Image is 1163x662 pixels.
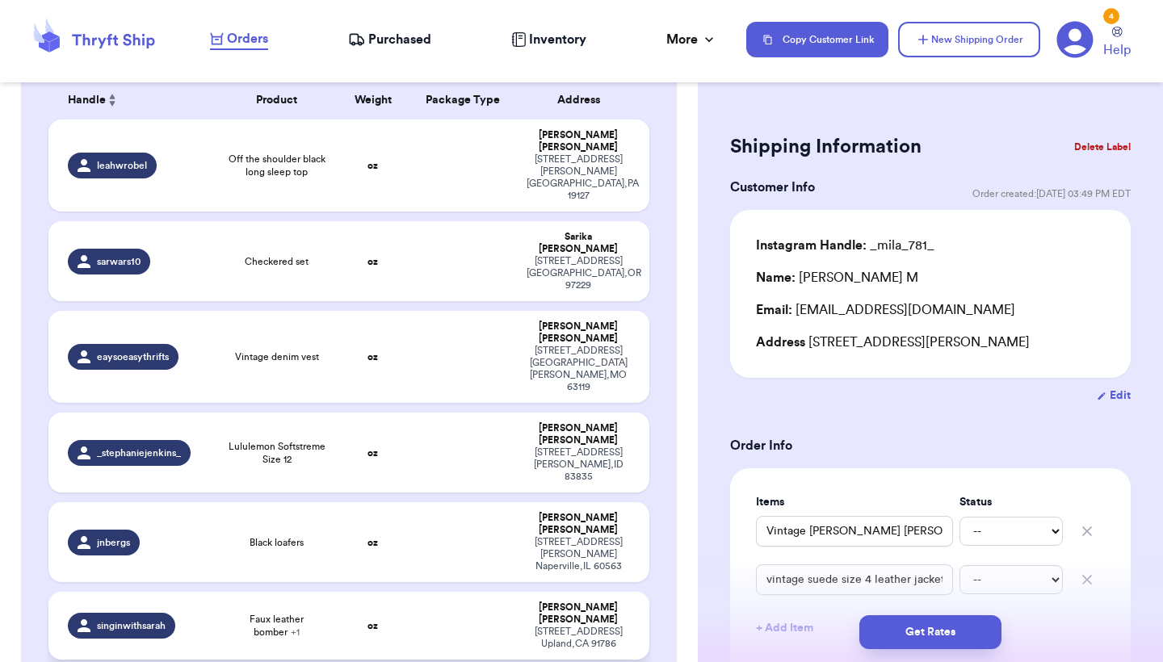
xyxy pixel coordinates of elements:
h2: Shipping Information [730,134,922,160]
div: [STREET_ADDRESS] [GEOGRAPHIC_DATA][PERSON_NAME] , MO 63119 [527,345,630,393]
span: leahwrobel [97,159,147,172]
th: Address [517,81,649,119]
button: Sort ascending [106,90,119,110]
strong: oz [367,448,378,458]
span: Instagram Handle: [756,239,867,252]
div: [STREET_ADDRESS] [GEOGRAPHIC_DATA] , OR 97229 [527,255,630,291]
div: Sarika [PERSON_NAME] [527,231,630,255]
div: [STREET_ADDRESS][PERSON_NAME] [GEOGRAPHIC_DATA] , PA 19127 [527,153,630,202]
span: Vintage denim vest [235,350,319,363]
label: Items [756,494,953,510]
button: Delete Label [1068,129,1137,165]
span: Black loafers [250,536,304,549]
span: eaysoeasythrifts [97,350,169,363]
a: 4 [1056,21,1094,58]
span: Name: [756,271,796,284]
span: Faux leather bomber [226,613,327,639]
strong: oz [367,538,378,547]
span: Off the shoulder black long sleep top [226,153,327,178]
strong: oz [367,352,378,362]
span: Checkered set [245,255,309,268]
span: Purchased [368,30,431,49]
div: _mila_781_ [756,236,934,255]
span: Orders [227,29,268,48]
button: New Shipping Order [898,22,1040,57]
div: [PERSON_NAME] [PERSON_NAME] [527,601,630,626]
span: Lululemon Softstreme Size 12 [226,440,327,466]
div: [PERSON_NAME] M [756,268,918,287]
span: + 1 [291,627,300,637]
div: [PERSON_NAME] [PERSON_NAME] [527,422,630,446]
span: singinwithsarah [97,619,166,632]
div: [PERSON_NAME] [PERSON_NAME] [527,321,630,345]
strong: oz [367,257,378,266]
a: Help [1103,27,1131,60]
span: jnbergs [97,536,130,549]
strong: oz [367,161,378,170]
div: [STREET_ADDRESS] [PERSON_NAME] , ID 83835 [527,446,630,483]
span: _stephaniejenkins_ [97,446,181,459]
div: [PERSON_NAME] [PERSON_NAME] [527,129,630,153]
span: Inventory [529,30,586,49]
h3: Customer Info [730,178,815,197]
div: [STREET_ADDRESS][PERSON_NAME] [756,333,1105,352]
strong: oz [367,621,378,631]
h3: Order Info [730,436,1131,455]
div: [EMAIL_ADDRESS][DOMAIN_NAME] [756,300,1105,320]
button: Get Rates [859,615,1001,649]
th: Package Type [409,81,517,119]
span: Address [756,336,805,349]
div: [PERSON_NAME] [PERSON_NAME] [527,512,630,536]
label: Status [959,494,1063,510]
span: sarwars10 [97,255,141,268]
th: Product [216,81,337,119]
div: [STREET_ADDRESS][PERSON_NAME] Naperville , IL 60563 [527,536,630,572]
span: Handle [68,92,106,109]
div: [STREET_ADDRESS] Upland , CA 91786 [527,626,630,650]
th: Weight [337,81,409,119]
a: Purchased [348,30,431,49]
a: Inventory [511,30,586,49]
div: More [666,30,717,49]
button: Copy Customer Link [746,22,888,57]
span: Help [1103,40,1131,60]
div: 4 [1103,8,1119,24]
button: Edit [1097,388,1131,404]
a: Orders [210,29,268,50]
span: Order created: [DATE] 03:49 PM EDT [972,187,1131,200]
span: Email: [756,304,792,316]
